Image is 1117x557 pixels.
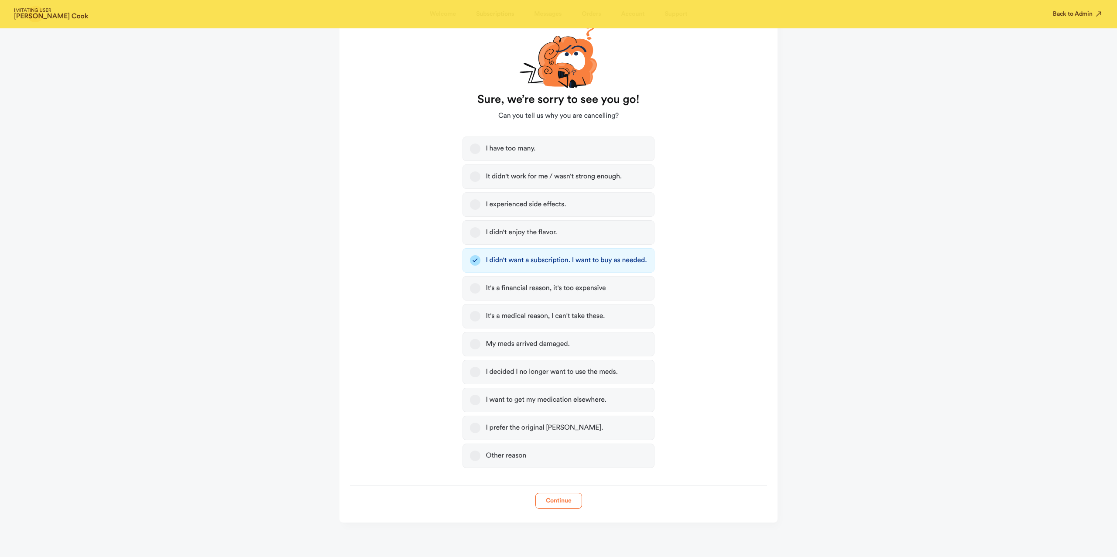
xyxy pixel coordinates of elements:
[498,111,619,121] span: Can you tell us why you are cancelling?
[470,171,480,182] button: It didn't work for me / wasn't strong enough.
[470,367,480,377] button: I decided I no longer want to use the meds.
[486,424,603,432] div: I prefer the original [PERSON_NAME].
[14,8,88,13] span: IMITATING USER
[470,283,480,294] button: It's a financial reason, it's too expensive
[486,284,606,293] div: It's a financial reason, it's too expensive
[486,396,606,404] div: I want to get my medication elsewhere.
[470,255,480,266] button: I didn't want a subscription. I want to buy as needed.
[486,144,535,153] div: I have too many.
[535,493,582,509] button: Continue
[470,311,480,321] button: It's a medical reason, I can't take these.
[470,199,480,210] button: I experienced side effects.
[470,395,480,405] button: I want to get my medication elsewhere.
[486,340,569,349] div: My meds arrived damaged.
[486,256,647,265] div: I didn't want a subscription. I want to buy as needed.
[486,228,557,237] div: I didn't enjoy the flavor.
[519,16,597,88] img: cartoon-confuse-xvMLqgb5.svg
[1053,10,1103,18] button: Back to Admin
[486,368,617,376] div: I decided I no longer want to use the meds.
[486,312,605,321] div: It's a medical reason, I can't take these.
[486,451,526,460] div: Other reason
[477,92,640,106] strong: Sure, we’re sorry to see you go!
[470,423,480,433] button: I prefer the original [PERSON_NAME].
[486,172,622,181] div: It didn't work for me / wasn't strong enough.
[470,227,480,238] button: I didn't enjoy the flavor.
[470,339,480,349] button: My meds arrived damaged.
[470,144,480,154] button: I have too many.
[470,451,480,461] button: Other reason
[14,13,88,20] strong: [PERSON_NAME] Cook
[486,200,566,209] div: I experienced side effects.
